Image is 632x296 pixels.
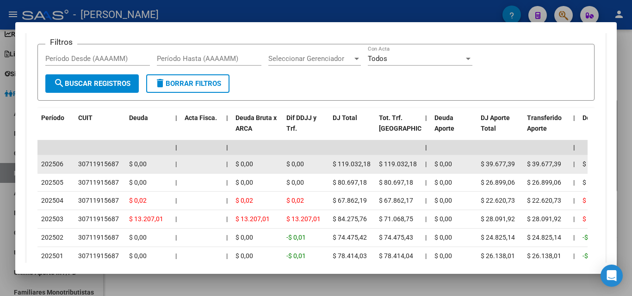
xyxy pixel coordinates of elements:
[434,215,452,223] span: $ 0,00
[333,234,367,241] span: $ 74.475,42
[481,234,515,241] span: $ 24.825,14
[379,114,442,132] span: Tot. Trf. [GEOGRAPHIC_DATA]
[582,160,600,168] span: $ 0,00
[425,114,427,121] span: |
[235,215,270,223] span: $ 13.207,01
[283,108,329,149] datatable-header-cell: Dif DDJJ y Trf.
[527,252,561,260] span: $ 26.138,01
[582,179,600,186] span: $ 0,00
[481,179,515,186] span: $ 26.899,06
[286,215,321,223] span: $ 13.207,01
[41,234,63,241] span: 202502
[232,108,283,149] datatable-header-cell: Deuda Bruta x ARCA
[78,159,119,169] div: 30711915687
[41,215,63,223] span: 202503
[481,197,515,204] span: $ 22.620,73
[434,179,452,186] span: $ 0,00
[434,114,454,132] span: Deuda Aporte
[175,252,177,260] span: |
[527,215,561,223] span: $ 28.091,92
[379,160,417,168] span: $ 119.032,18
[431,108,477,149] datatable-header-cell: Deuda Aporte
[573,114,575,121] span: |
[425,252,427,260] span: |
[573,215,575,223] span: |
[481,114,510,132] span: DJ Aporte Total
[175,179,177,186] span: |
[379,197,413,204] span: $ 67.862,17
[226,179,228,186] span: |
[379,234,413,241] span: $ 74.475,43
[226,252,228,260] span: |
[235,160,253,168] span: $ 0,00
[223,108,232,149] datatable-header-cell: |
[425,179,427,186] span: |
[582,114,620,121] span: Deuda Contr.
[74,108,125,149] datatable-header-cell: CUIT
[54,78,65,89] mat-icon: search
[286,234,306,241] span: -$ 0,01
[329,108,375,149] datatable-header-cell: DJ Total
[379,215,413,223] span: $ 71.068,75
[226,234,228,241] span: |
[226,144,228,151] span: |
[37,108,74,149] datatable-header-cell: Período
[226,114,228,121] span: |
[434,252,452,260] span: $ 0,00
[477,108,523,149] datatable-header-cell: DJ Aporte Total
[226,197,228,204] span: |
[235,114,277,132] span: Deuda Bruta x ARCA
[175,197,177,204] span: |
[333,197,367,204] span: $ 67.862,19
[125,108,172,149] datatable-header-cell: Deuda
[527,179,561,186] span: $ 26.899,06
[379,252,413,260] span: $ 78.414,04
[78,177,119,188] div: 30711915687
[235,179,253,186] span: $ 0,00
[268,54,353,63] span: Seleccionar Gerenciador
[175,144,177,151] span: |
[78,214,119,224] div: 30711915687
[129,114,148,121] span: Deuda
[146,74,229,93] button: Borrar Filtros
[172,108,181,149] datatable-header-cell: |
[175,160,177,168] span: |
[185,114,217,121] span: Acta Fisca.
[286,179,304,186] span: $ 0,00
[333,215,367,223] span: $ 84.275,76
[582,252,602,260] span: -$ 0,01
[45,37,77,47] h3: Filtros
[175,114,177,121] span: |
[235,197,253,204] span: $ 0,02
[129,160,147,168] span: $ 0,00
[155,79,221,88] span: Borrar Filtros
[523,108,570,149] datatable-header-cell: Transferido Aporte
[582,197,600,204] span: $ 0,02
[434,197,452,204] span: $ 0,00
[573,197,575,204] span: |
[175,234,177,241] span: |
[601,265,623,287] div: Open Intercom Messenger
[425,215,427,223] span: |
[527,197,561,204] span: $ 22.620,73
[45,74,139,93] button: Buscar Registros
[286,160,304,168] span: $ 0,00
[41,160,63,168] span: 202506
[235,252,253,260] span: $ 0,00
[379,179,413,186] span: $ 80.697,18
[54,79,130,88] span: Buscar Registros
[582,234,602,241] span: -$ 0,01
[181,108,223,149] datatable-header-cell: Acta Fisca.
[434,234,452,241] span: $ 0,00
[41,114,64,121] span: Período
[375,108,421,149] datatable-header-cell: Tot. Trf. Bruto
[425,234,427,241] span: |
[41,252,63,260] span: 202501
[570,108,579,149] datatable-header-cell: |
[573,234,575,241] span: |
[481,215,515,223] span: $ 28.091,92
[129,215,163,223] span: $ 13.207,01
[286,197,304,204] span: $ 0,02
[235,234,253,241] span: $ 0,00
[573,179,575,186] span: |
